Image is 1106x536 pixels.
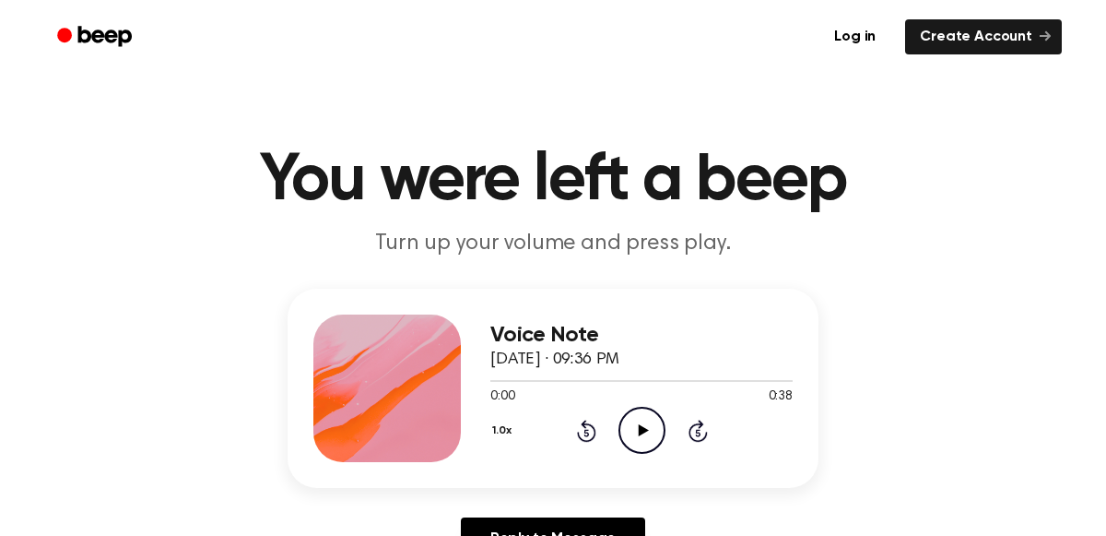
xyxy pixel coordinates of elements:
span: [DATE] · 09:36 PM [490,351,619,368]
h1: You were left a beep [81,148,1025,214]
a: Create Account [905,19,1062,54]
span: 0:00 [490,387,514,407]
h3: Voice Note [490,323,793,348]
span: 0:38 [769,387,793,407]
a: Log in [816,16,894,58]
p: Turn up your volume and press play. [199,229,907,259]
button: 1.0x [490,415,518,447]
a: Beep [44,19,148,55]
